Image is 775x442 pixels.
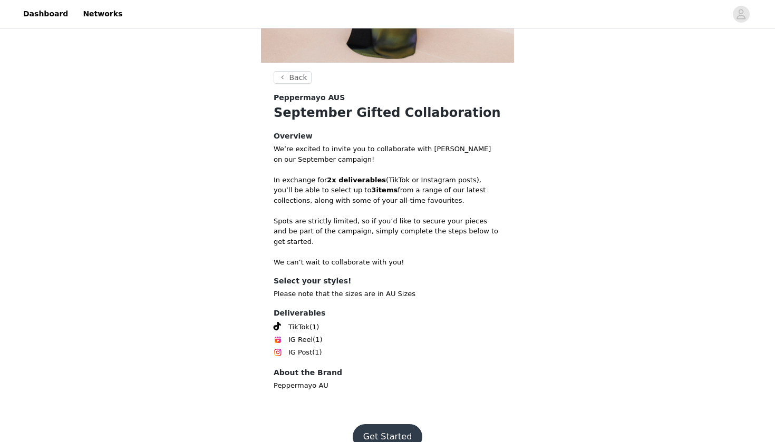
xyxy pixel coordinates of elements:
strong: 3 [371,186,376,194]
p: Peppermayo AU [274,380,501,391]
span: (1) [309,322,319,332]
p: We’re excited to invite you to collaborate with [PERSON_NAME] on our September campaign! [274,144,501,164]
a: Networks [76,2,129,26]
p: In exchange for (TikTok or Instagram posts), you’ll be able to select up to from a range of our l... [274,175,501,206]
h4: About the Brand [274,367,501,378]
img: Instagram Reels Icon [274,336,282,344]
p: Please note that the sizes are in AU Sizes [274,289,501,299]
h4: Overview [274,131,501,142]
h4: Deliverables [274,308,501,319]
span: TikTok [288,322,309,332]
h4: Select your styles! [274,276,501,287]
p: Spots are strictly limited, so if you’d like to secure your pieces and be part of the campaign, s... [274,216,501,247]
span: Peppermayo AUS [274,92,345,103]
span: IG Post [288,347,312,358]
p: We can’t wait to collaborate with you! [274,257,501,268]
div: avatar [736,6,746,23]
strong: items [376,186,398,194]
strong: 2x deliverables [327,176,386,184]
span: (1) [312,347,322,358]
img: Instagram Icon [274,348,282,357]
span: (1) [313,335,322,345]
h1: September Gifted Collaboration [274,103,501,122]
a: Dashboard [17,2,74,26]
button: Back [274,71,312,84]
span: IG Reel [288,335,313,345]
